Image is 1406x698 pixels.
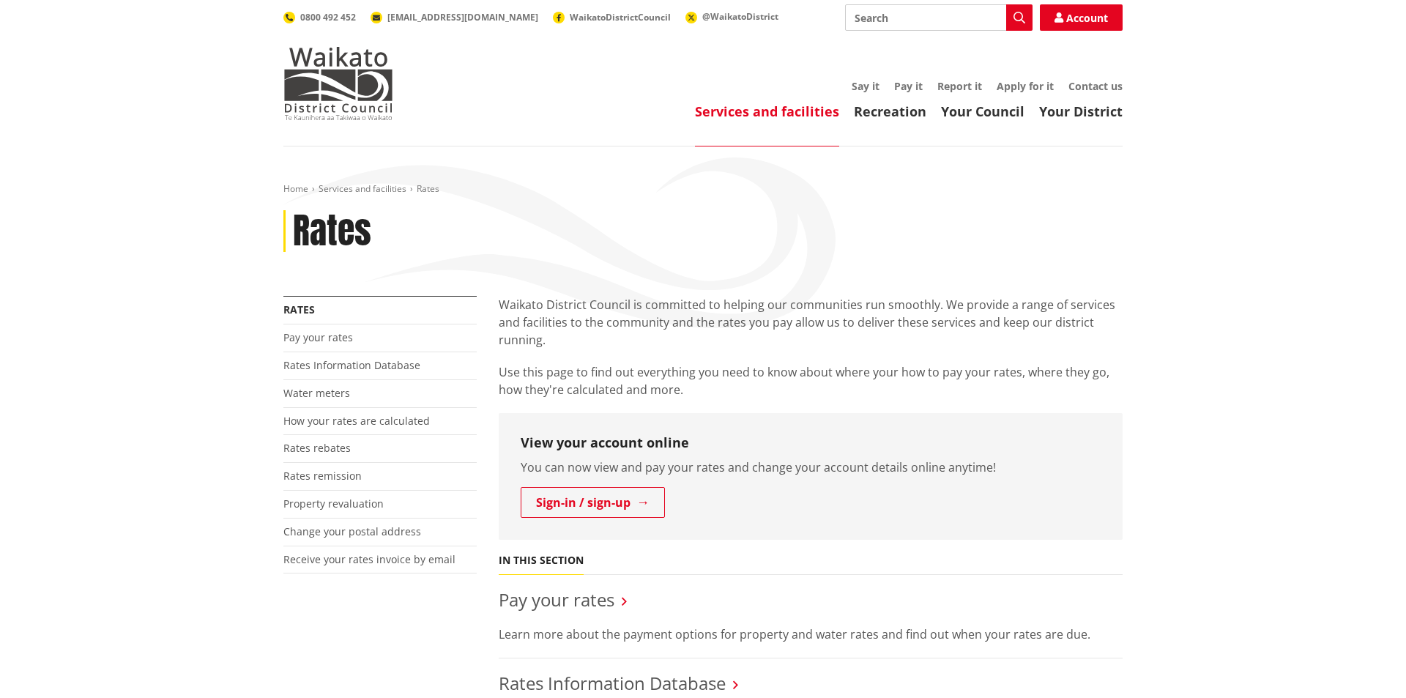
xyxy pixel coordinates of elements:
nav: breadcrumb [283,183,1123,196]
h3: View your account online [521,435,1101,451]
a: Change your postal address [283,524,421,538]
a: [EMAIL_ADDRESS][DOMAIN_NAME] [371,11,538,23]
a: WaikatoDistrictCouncil [553,11,671,23]
a: Property revaluation [283,497,384,510]
a: Water meters [283,386,350,400]
a: Report it [937,79,982,93]
span: @WaikatoDistrict [702,10,778,23]
a: Services and facilities [695,103,839,120]
a: @WaikatoDistrict [685,10,778,23]
a: Apply for it [997,79,1054,93]
span: [EMAIL_ADDRESS][DOMAIN_NAME] [387,11,538,23]
a: Contact us [1068,79,1123,93]
img: Waikato District Council - Te Kaunihera aa Takiwaa o Waikato [283,47,393,120]
p: You can now view and pay your rates and change your account details online anytime! [521,458,1101,476]
p: Use this page to find out everything you need to know about where your how to pay your rates, whe... [499,363,1123,398]
a: Pay your rates [499,587,614,612]
p: Learn more about the payment options for property and water rates and find out when your rates ar... [499,625,1123,643]
a: Account [1040,4,1123,31]
a: Your Council [941,103,1024,120]
a: Recreation [854,103,926,120]
h5: In this section [499,554,584,567]
span: WaikatoDistrictCouncil [570,11,671,23]
a: Sign-in / sign-up [521,487,665,518]
p: Waikato District Council is committed to helping our communities run smoothly. We provide a range... [499,296,1123,349]
a: Rates Information Database [499,671,726,695]
a: Say it [852,79,879,93]
span: Rates [417,182,439,195]
a: Home [283,182,308,195]
a: Rates remission [283,469,362,483]
input: Search input [845,4,1033,31]
a: Receive your rates invoice by email [283,552,455,566]
span: 0800 492 452 [300,11,356,23]
a: Your District [1039,103,1123,120]
a: Pay it [894,79,923,93]
h1: Rates [293,210,371,253]
a: Rates rebates [283,441,351,455]
a: Rates Information Database [283,358,420,372]
a: Services and facilities [319,182,406,195]
a: Pay your rates [283,330,353,344]
a: 0800 492 452 [283,11,356,23]
a: Rates [283,302,315,316]
a: How your rates are calculated [283,414,430,428]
